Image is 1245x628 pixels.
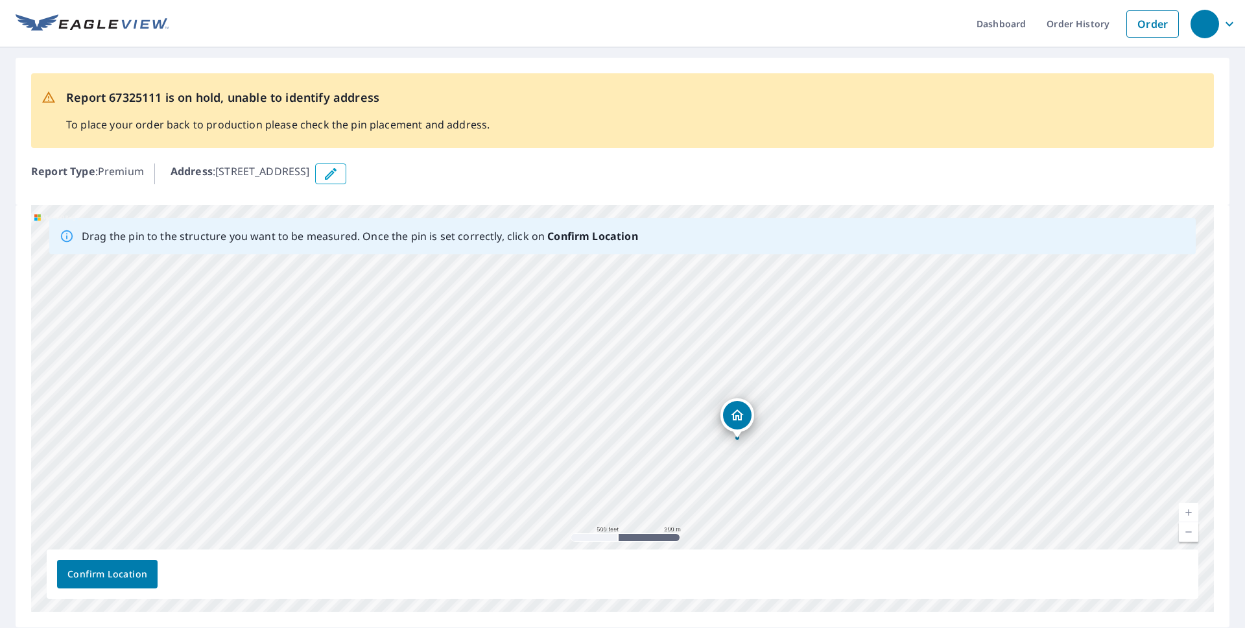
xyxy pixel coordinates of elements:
p: : Premium [31,163,144,184]
span: Confirm Location [67,566,147,583]
b: Address [171,164,213,178]
b: Confirm Location [547,229,637,243]
img: EV Logo [16,14,169,34]
p: Report 67325111 is on hold, unable to identify address [66,89,490,106]
b: Report Type [31,164,95,178]
p: : [STREET_ADDRESS] [171,163,310,184]
p: To place your order back to production please check the pin placement and address. [66,117,490,132]
a: Current Level 16, Zoom In [1179,503,1198,522]
a: Order [1126,10,1179,38]
button: Confirm Location [57,560,158,588]
p: Drag the pin to the structure you want to be measured. Once the pin is set correctly, click on [82,228,638,244]
a: Current Level 16, Zoom Out [1179,522,1198,542]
